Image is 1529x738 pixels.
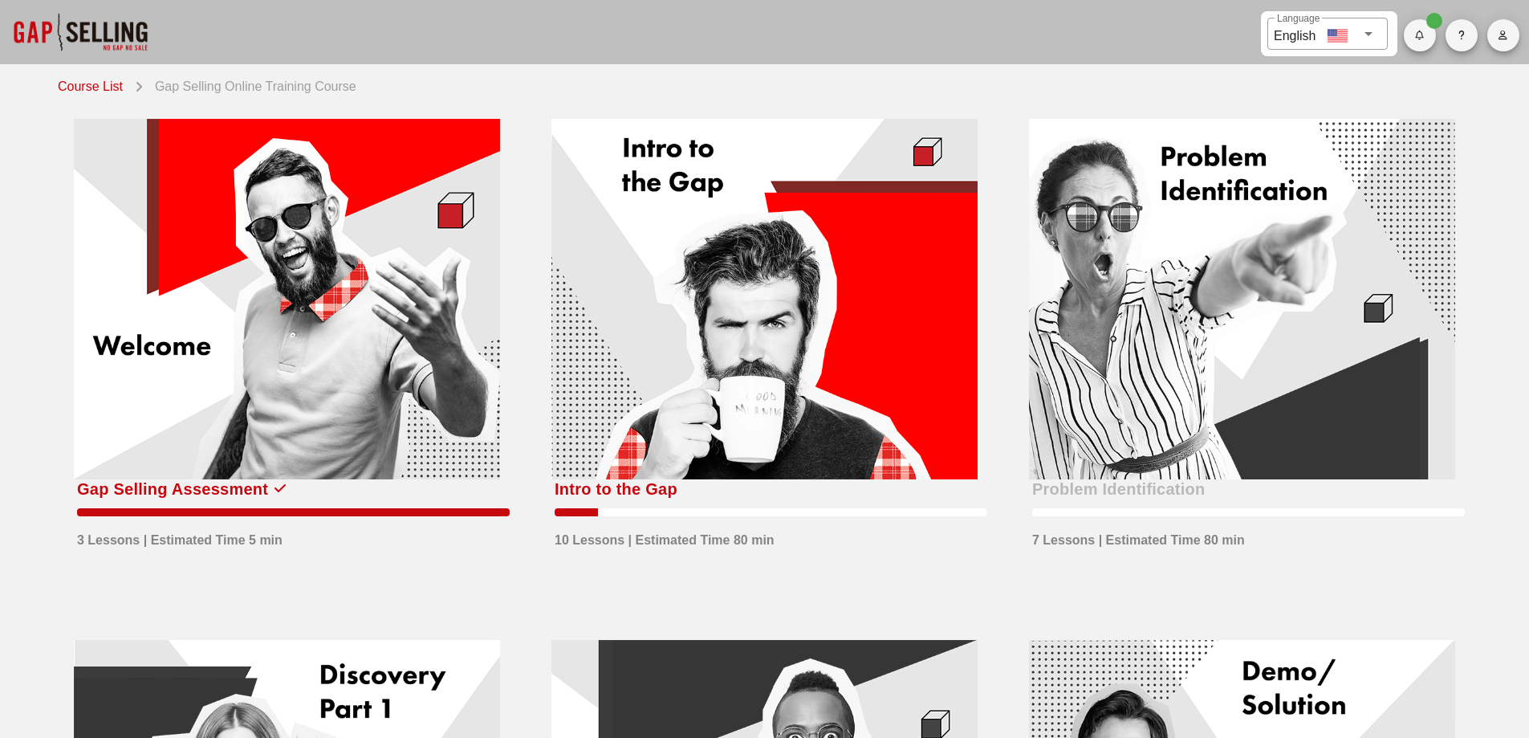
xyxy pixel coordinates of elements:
[1274,22,1316,46] div: English
[555,476,677,502] div: Intro to the Gap
[77,523,283,550] div: 3 Lessons | Estimated Time 5 min
[58,74,129,96] a: Course List
[77,476,268,502] div: Gap Selling Assessment
[1267,18,1388,50] div: LanguageEnglish
[1032,523,1245,550] div: 7 Lessons | Estimated Time 80 min
[1032,476,1206,502] div: Problem Identification
[1426,13,1442,29] span: Badge
[1277,13,1320,25] label: Language
[555,523,775,550] div: 10 Lessons | Estimated Time 80 min
[148,74,356,96] div: Gap Selling Online Training Course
